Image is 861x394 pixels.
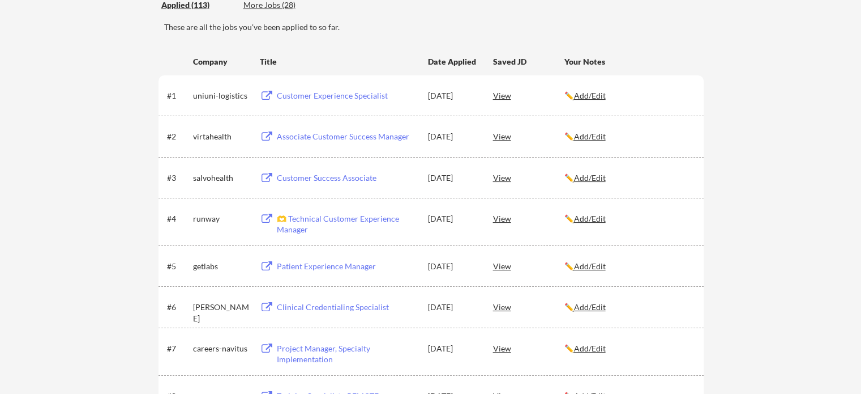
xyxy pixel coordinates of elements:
div: Date Applied [428,56,478,67]
div: runway [193,213,250,224]
div: careers-navitus [193,343,250,354]
div: [DATE] [428,131,478,142]
div: 🫶 Technical Customer Experience Manager [277,213,417,235]
div: #4 [167,213,189,224]
u: Add/Edit [574,132,606,141]
div: Project Manager, Specialty Implementation [277,343,417,365]
u: Add/Edit [574,302,606,312]
div: getlabs [193,261,250,272]
div: Title [260,56,417,67]
div: View [493,296,564,317]
div: Company [193,56,250,67]
u: Add/Edit [574,173,606,183]
div: ✏️ [564,213,693,224]
div: salvohealth [193,172,250,184]
div: ✏️ [564,261,693,272]
div: Customer Experience Specialist [277,90,417,101]
div: Your Notes [564,56,693,67]
div: #5 [167,261,189,272]
u: Add/Edit [574,344,606,353]
div: #7 [167,343,189,354]
div: View [493,126,564,146]
div: #1 [167,90,189,101]
u: Add/Edit [574,214,606,223]
div: [DATE] [428,261,478,272]
div: Clinical Credentialing Specialist [277,302,417,313]
div: virtahealth [193,131,250,142]
div: [DATE] [428,213,478,224]
div: uniuni-logistics [193,90,250,101]
div: #6 [167,302,189,313]
div: [PERSON_NAME] [193,302,250,324]
div: Saved JD [493,51,564,71]
div: These are all the jobs you've been applied to so far. [164,22,704,33]
div: Customer Success Associate [277,172,417,184]
div: View [493,256,564,276]
div: View [493,167,564,188]
div: ✏️ [564,343,693,354]
div: #3 [167,172,189,184]
div: [DATE] [428,172,478,184]
div: [DATE] [428,302,478,313]
div: View [493,85,564,105]
div: View [493,338,564,358]
div: View [493,208,564,228]
div: [DATE] [428,90,478,101]
div: ✏️ [564,90,693,101]
div: ✏️ [564,302,693,313]
u: Add/Edit [574,261,606,271]
div: ✏️ [564,172,693,184]
div: ✏️ [564,131,693,142]
div: #2 [167,131,189,142]
div: Associate Customer Success Manager [277,131,417,142]
div: [DATE] [428,343,478,354]
div: Patient Experience Manager [277,261,417,272]
u: Add/Edit [574,91,606,100]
